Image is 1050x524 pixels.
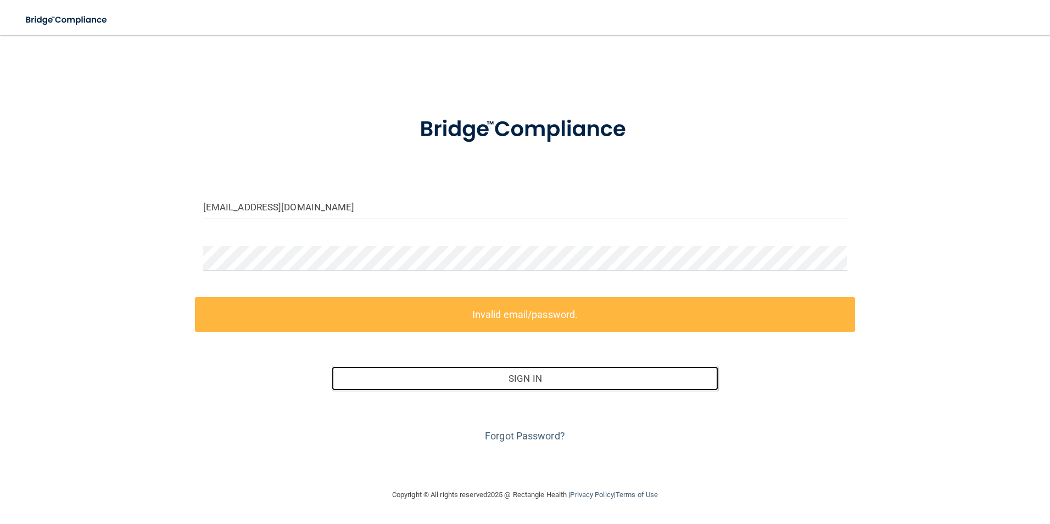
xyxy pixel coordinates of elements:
[616,490,658,499] a: Terms of Use
[485,430,565,442] a: Forgot Password?
[203,194,847,219] input: Email
[16,9,118,31] img: bridge_compliance_login_screen.278c3ca4.svg
[195,297,856,332] label: Invalid email/password.
[570,490,613,499] a: Privacy Policy
[397,101,653,158] img: bridge_compliance_login_screen.278c3ca4.svg
[325,477,725,512] div: Copyright © All rights reserved 2025 @ Rectangle Health | |
[332,366,718,391] button: Sign In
